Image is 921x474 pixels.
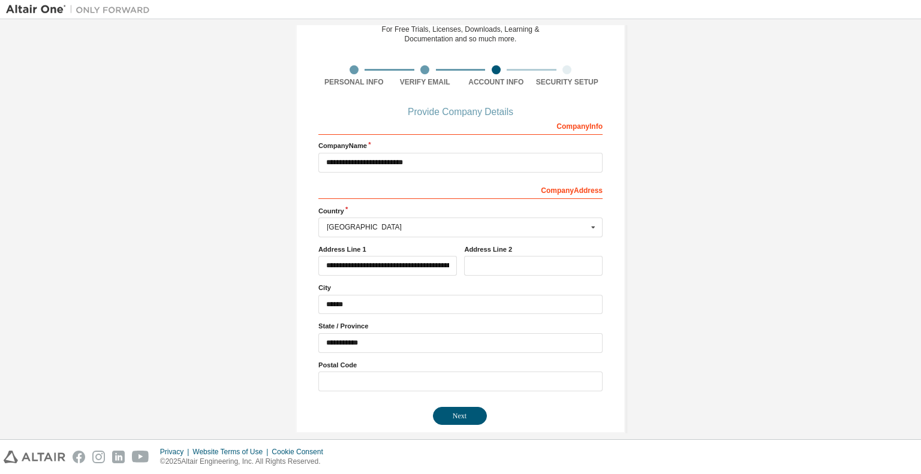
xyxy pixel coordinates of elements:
[92,451,105,463] img: instagram.svg
[318,360,603,370] label: Postal Code
[318,141,603,150] label: Company Name
[382,25,540,44] div: For Free Trials, Licenses, Downloads, Learning & Documentation and so much more.
[318,321,603,331] label: State / Province
[272,447,330,457] div: Cookie Consent
[160,457,330,467] p: © 2025 Altair Engineering, Inc. All Rights Reserved.
[318,206,603,216] label: Country
[460,77,532,87] div: Account Info
[6,4,156,16] img: Altair One
[532,77,603,87] div: Security Setup
[4,451,65,463] img: altair_logo.svg
[464,244,603,254] label: Address Line 2
[318,116,603,135] div: Company Info
[318,77,390,87] div: Personal Info
[318,244,457,254] label: Address Line 1
[112,451,125,463] img: linkedin.svg
[132,451,149,463] img: youtube.svg
[433,407,487,425] button: Next
[327,224,588,231] div: [GEOGRAPHIC_DATA]
[192,447,272,457] div: Website Terms of Use
[73,451,85,463] img: facebook.svg
[390,77,461,87] div: Verify Email
[318,108,603,116] div: Provide Company Details
[318,283,603,292] label: City
[318,180,603,199] div: Company Address
[160,447,192,457] div: Privacy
